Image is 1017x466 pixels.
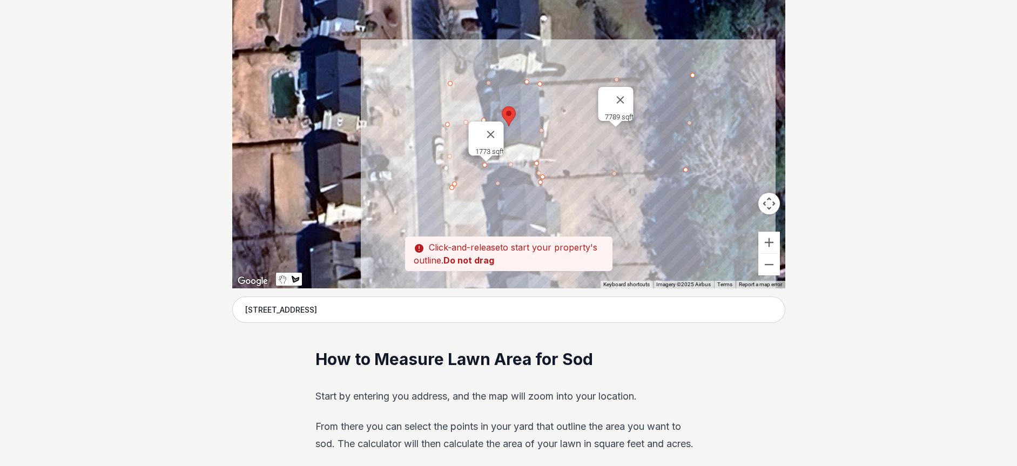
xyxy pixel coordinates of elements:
span: Imagery ©2025 Airbus [656,281,711,287]
span: Click-and-release [429,242,500,253]
div: 1773 sqft [475,147,503,156]
button: Map camera controls [758,193,780,214]
button: Close [477,121,503,147]
button: Close [607,87,633,113]
button: Zoom out [758,254,780,275]
img: Google [235,274,271,288]
input: Enter your address to get started [232,296,785,323]
button: Zoom in [758,232,780,253]
button: Draw a shape [289,273,302,286]
strong: Do not drag [443,255,494,266]
button: Keyboard shortcuts [603,281,650,288]
p: From there you can select the points in your yard that outline the area you want to sod. The calc... [315,418,702,453]
div: 7789 sqft [604,113,633,121]
p: to start your property's outline. [405,237,612,271]
h2: How to Measure Lawn Area for Sod [315,349,702,370]
a: Report a map error [739,281,782,287]
a: Open this area in Google Maps (opens a new window) [235,274,271,288]
a: Terms [717,281,732,287]
button: Stop drawing [276,273,289,286]
p: Start by entering you address, and the map will zoom into your location. [315,388,702,405]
